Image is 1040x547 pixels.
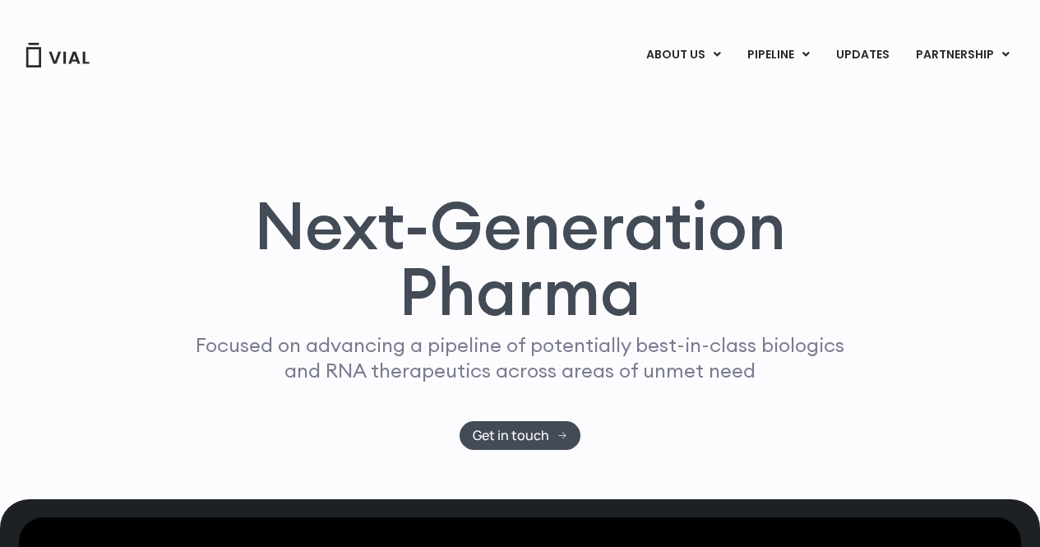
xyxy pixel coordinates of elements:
[823,41,902,69] a: UPDATES
[164,192,876,324] h1: Next-Generation Pharma
[189,332,852,383] p: Focused on advancing a pipeline of potentially best-in-class biologics and RNA therapeutics acros...
[903,41,1023,69] a: PARTNERSHIPMenu Toggle
[473,429,549,442] span: Get in touch
[633,41,733,69] a: ABOUT USMenu Toggle
[460,421,580,450] a: Get in touch
[25,43,90,67] img: Vial Logo
[734,41,822,69] a: PIPELINEMenu Toggle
